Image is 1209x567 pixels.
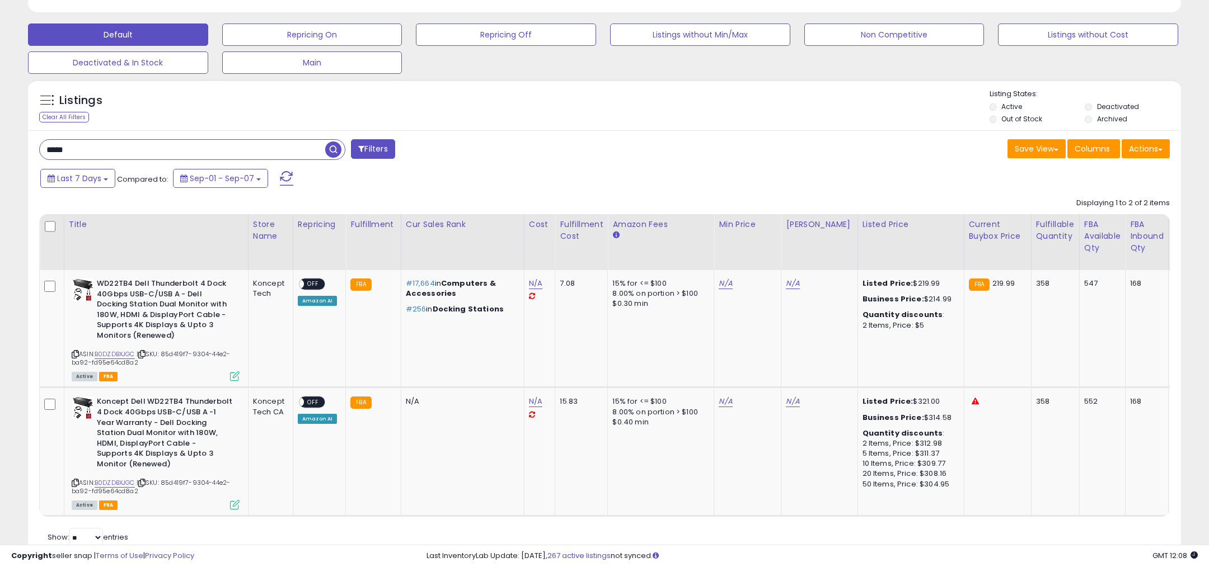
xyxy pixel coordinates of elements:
div: 358 [1036,396,1071,407]
span: #256 [406,304,427,314]
div: 8.00% on portion > $100 [612,289,705,299]
img: 41XAK-LIfpL._SL40_.jpg [72,396,94,419]
div: 168 [1130,278,1160,289]
span: OFF [304,398,322,407]
span: FBA [99,372,118,381]
button: Default [28,23,208,46]
div: 552 [1084,396,1117,407]
a: B0DZDBXJGC [95,349,135,359]
button: Columns [1067,139,1120,158]
span: Sep-01 - Sep-07 [190,173,254,184]
div: Cost [529,219,551,230]
b: Business Price: [863,412,924,423]
a: 267 active listings [547,550,611,561]
div: 7.08 [560,278,599,289]
b: Quantity discounts [863,428,943,438]
a: N/A [719,396,732,407]
span: 219.99 [992,278,1015,289]
div: Fulfillable Quantity [1036,219,1075,242]
div: Amazon AI [298,296,337,306]
div: 8.00% on portion > $100 [612,407,705,417]
b: WD22TB4 Dell Thunderbolt 4 Dock 40Gbps USB-C/USB A - Dell Docking Station Dual Monitor with 180W,... [97,278,233,343]
b: Business Price: [863,294,924,304]
div: 2 Items, Price: $312.98 [863,438,955,448]
p: in [406,304,516,314]
button: Non Competitive [804,23,985,46]
button: Listings without Cost [998,23,1178,46]
div: $0.30 min [612,299,705,309]
div: Last InventoryLab Update: [DATE], not synced. [427,551,1198,561]
span: Compared to: [117,174,168,185]
span: FBA [99,500,118,510]
img: 41XAK-LIfpL._SL40_.jpg [72,278,94,301]
b: Koncept Dell WD22TB4 Thunderbolt 4 Dock 40Gbps USB-C/USB A -1 Year Warranty - Dell Docking Statio... [97,396,233,472]
div: 20 Items, Price: $308.16 [863,469,955,479]
div: 2 Items, Price: $5 [863,320,955,330]
p: Listing States: [990,89,1182,100]
div: [PERSON_NAME] [786,219,852,230]
div: Fulfillment Cost [560,219,603,242]
div: 10 Items, Price: $309.77 [863,459,955,469]
div: N/A [406,396,516,407]
div: Displaying 1 to 2 of 2 items [1076,198,1170,209]
div: Min Price [719,219,776,230]
div: : [863,428,955,438]
button: Main [222,51,402,74]
a: N/A [786,396,799,407]
a: N/A [529,396,542,407]
div: 15% for <= $100 [612,396,705,407]
div: Title [69,219,243,230]
a: N/A [786,278,799,289]
label: Out of Stock [1001,114,1042,124]
span: Docking Stations [433,304,504,314]
span: Show: entries [48,532,128,542]
small: FBA [969,278,990,291]
div: Amazon AI [298,414,337,424]
b: Quantity discounts [863,309,943,320]
div: Repricing [298,219,341,230]
span: Computers & Accessories [406,278,496,299]
div: Current Buybox Price [969,219,1027,242]
button: Repricing Off [416,23,596,46]
div: 358 [1036,278,1071,289]
div: $219.99 [863,278,955,289]
div: $321.00 [863,396,955,407]
div: 15.83 [560,396,599,407]
span: OFF [304,280,322,289]
button: Filters [351,139,395,159]
div: Listed Price [863,219,959,230]
button: Repricing On [222,23,402,46]
a: N/A [529,278,542,289]
div: 547 [1084,278,1117,289]
div: : [863,310,955,320]
button: Save View [1007,139,1066,158]
div: $214.99 [863,294,955,304]
div: 5 Items, Price: $311.37 [863,448,955,459]
div: seller snap | | [11,551,194,561]
div: Koncept Tech [253,278,284,299]
small: FBA [350,278,371,291]
button: Actions [1122,139,1170,158]
span: #17,664 [406,278,435,289]
div: $314.58 [863,413,955,423]
span: All listings currently available for purchase on Amazon [72,500,97,510]
label: Deactivated [1097,102,1139,111]
div: 50 Items, Price: $304.95 [863,479,955,489]
div: ASIN: [72,396,240,508]
h5: Listings [59,93,102,108]
a: B0DZDBXJGC [95,478,135,488]
label: Active [1001,102,1022,111]
button: Deactivated & In Stock [28,51,208,74]
button: Last 7 Days [40,169,115,188]
div: Store Name [253,219,288,242]
div: FBA Available Qty [1084,219,1121,254]
b: Listed Price: [863,278,913,289]
label: Archived [1097,114,1127,124]
div: Koncept Tech CA [253,396,284,417]
div: Clear All Filters [39,112,89,122]
span: 2025-09-16 12:08 GMT [1152,550,1198,561]
a: Terms of Use [96,550,143,561]
button: Listings without Min/Max [610,23,790,46]
div: Fulfillment [350,219,396,230]
div: 168 [1130,396,1160,407]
